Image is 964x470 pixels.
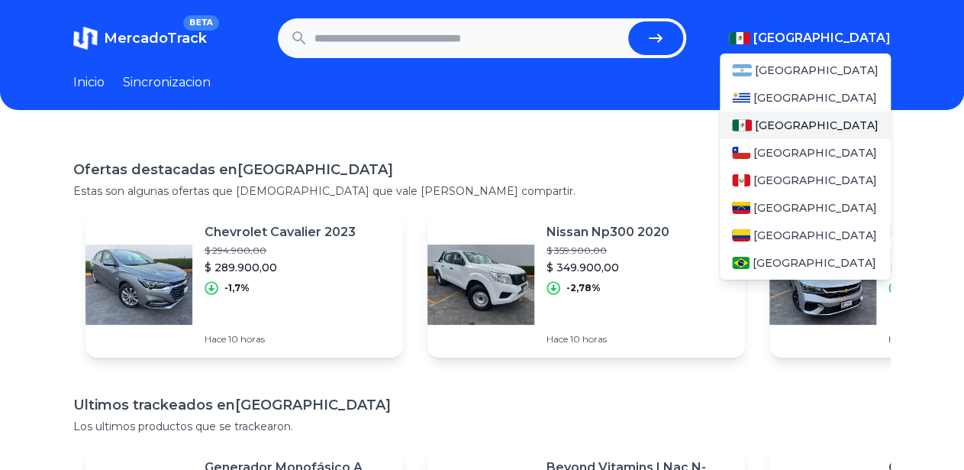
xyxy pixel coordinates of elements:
a: Featured imageNissan Np300 2020$ 359.900,00$ 349.900,00-2,78%Hace 10 horas [427,211,745,358]
button: [GEOGRAPHIC_DATA] [729,29,891,47]
img: Peru [732,174,750,186]
img: MercadoTrack [73,26,98,50]
span: [GEOGRAPHIC_DATA] [753,145,877,160]
p: Los ultimos productos que se trackearon. [73,419,891,434]
p: Hace 10 horas [205,333,356,345]
a: Peru[GEOGRAPHIC_DATA] [720,167,891,194]
span: [GEOGRAPHIC_DATA] [753,228,877,243]
span: [GEOGRAPHIC_DATA] [753,255,876,271]
a: Inicio [73,73,105,92]
img: Uruguay [732,92,750,104]
p: $ 349.900,00 [546,260,669,275]
span: [GEOGRAPHIC_DATA] [755,63,879,78]
p: -1,7% [224,282,250,294]
img: Brasil [732,257,750,269]
p: Chevrolet Cavalier 2023 [205,223,356,241]
p: $ 359.900,00 [546,245,669,257]
img: Chile [732,147,750,159]
p: Estas son algunas ofertas que [DEMOGRAPHIC_DATA] que vale [PERSON_NAME] compartir. [73,183,891,199]
h1: Ultimos trackeados en [GEOGRAPHIC_DATA] [73,394,891,416]
img: Venezuela [732,202,750,214]
p: Nissan Np300 2020 [546,223,669,241]
img: Colombia [732,229,750,241]
img: Featured image [85,231,192,338]
a: Featured imageChevrolet Cavalier 2023$ 294.900,00$ 289.900,00-1,7%Hace 10 horas [85,211,403,358]
h1: Ofertas destacadas en [GEOGRAPHIC_DATA] [73,159,891,180]
span: [GEOGRAPHIC_DATA] [753,173,877,188]
p: $ 289.900,00 [205,260,356,275]
a: Colombia[GEOGRAPHIC_DATA] [720,222,891,249]
span: [GEOGRAPHIC_DATA] [753,90,877,105]
a: Uruguay[GEOGRAPHIC_DATA] [720,84,891,112]
img: Mexico [732,119,752,131]
a: Mexico[GEOGRAPHIC_DATA] [720,112,891,139]
img: Featured image [769,231,876,338]
a: Brasil[GEOGRAPHIC_DATA] [720,249,891,277]
span: MercadoTrack [104,30,207,47]
img: Argentina [732,64,752,76]
span: [GEOGRAPHIC_DATA] [755,118,879,133]
a: Chile[GEOGRAPHIC_DATA] [720,139,891,167]
img: Mexico [729,32,750,44]
a: Argentina[GEOGRAPHIC_DATA] [720,57,891,84]
p: -2,78% [566,282,601,294]
img: Featured image [427,231,534,338]
a: Sincronizacion [123,73,211,92]
a: Venezuela[GEOGRAPHIC_DATA] [720,194,891,222]
span: [GEOGRAPHIC_DATA] [753,200,877,216]
p: Hace 10 horas [546,333,669,345]
span: [GEOGRAPHIC_DATA] [753,29,891,47]
a: MercadoTrackBETA [73,26,207,50]
span: BETA [183,15,219,31]
p: $ 294.900,00 [205,245,356,257]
